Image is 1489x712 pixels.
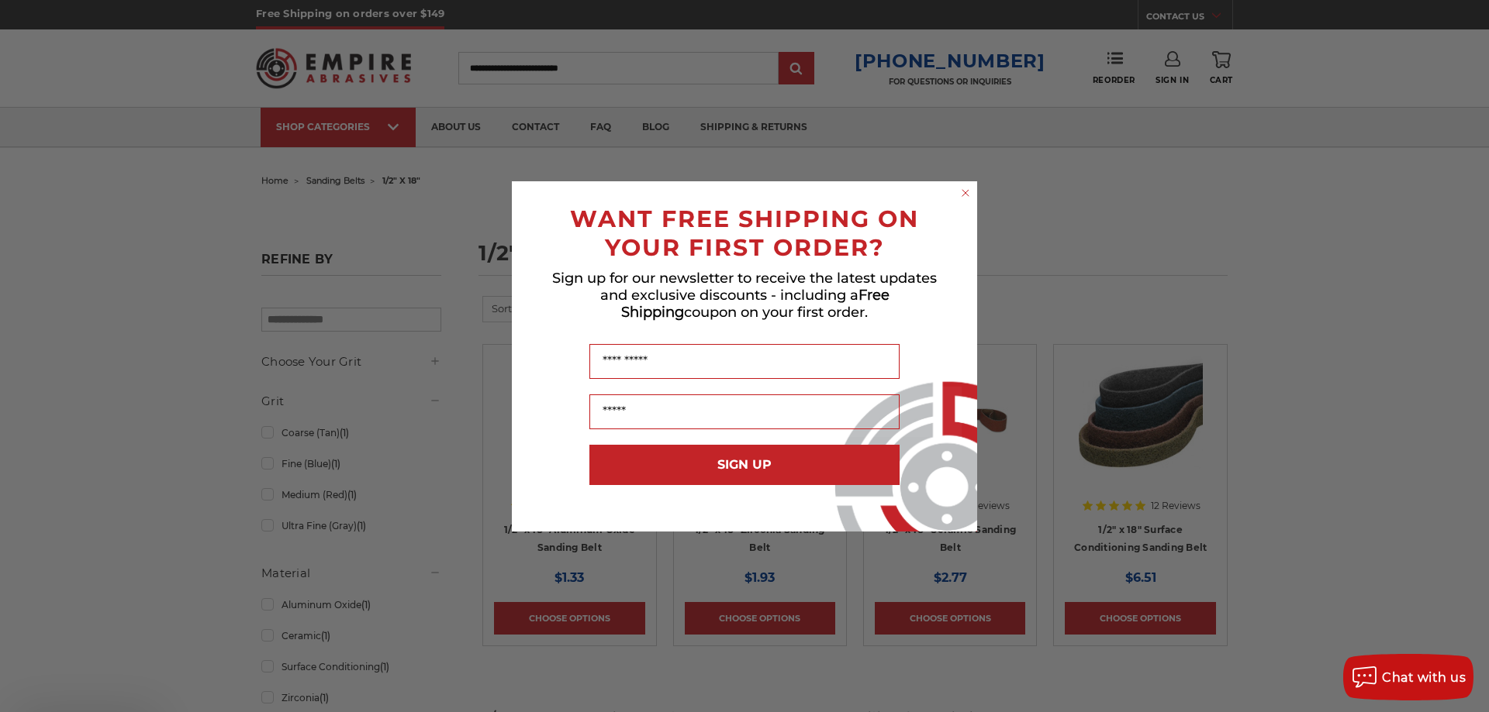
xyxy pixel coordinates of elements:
[552,270,937,321] span: Sign up for our newsletter to receive the latest updates and exclusive discounts - including a co...
[589,445,900,485] button: SIGN UP
[958,185,973,201] button: Close dialog
[1343,654,1473,700] button: Chat with us
[1382,670,1466,685] span: Chat with us
[589,394,900,429] input: Email
[570,205,919,262] span: WANT FREE SHIPPING ON YOUR FIRST ORDER?
[621,287,890,321] span: Free Shipping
